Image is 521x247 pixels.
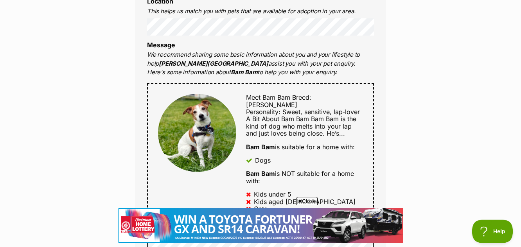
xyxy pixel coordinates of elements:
strong: Bam Bam [231,68,258,76]
img: Bam Bam [158,94,236,172]
span: Meet Bam Bam [246,93,290,101]
span: Breed: [PERSON_NAME] Personality: Sweet, sensitive, lap‑lover [246,93,360,116]
p: We recommend sharing some basic information about you and your lifestyle to help assist you with ... [147,50,374,77]
div: Kids aged [DEMOGRAPHIC_DATA] [254,198,356,205]
div: Dogs [255,157,271,164]
span: Close [296,197,318,205]
span: A Bit About Bam Bam [246,115,309,123]
div: Kids under 5 [254,191,291,198]
iframe: Help Scout Beacon - Open [472,220,513,243]
label: Message [147,41,175,49]
strong: Bam Bam [246,170,275,177]
span: Bam Bam is the kind of dog who melts into your lap and just loves being close. He’s... [246,115,356,137]
iframe: Advertisement [118,208,403,243]
div: is NOT suitable for a home with: [246,170,363,184]
strong: [PERSON_NAME][GEOGRAPHIC_DATA] [159,60,268,67]
p: This helps us match you with pets that are available for adoption in your area. [147,7,374,16]
div: is suitable for a home with: [246,143,363,150]
strong: Bam Bam [246,143,275,151]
